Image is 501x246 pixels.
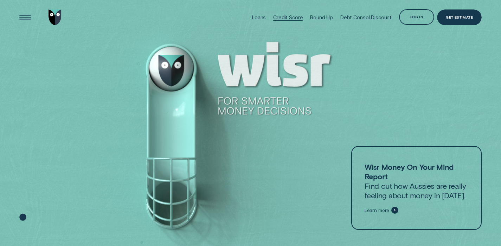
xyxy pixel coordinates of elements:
[399,9,434,25] button: Log in
[365,207,390,213] span: Learn more
[49,9,62,25] img: Wisr
[17,9,33,25] button: Open Menu
[437,9,482,25] a: Get Estimate
[273,14,303,20] div: Credit Score
[252,14,266,20] div: Loans
[365,162,469,200] p: Find out how Aussies are really feeling about money in [DATE].
[365,162,454,181] strong: Wisr Money On Your Mind Report
[351,146,482,230] a: Wisr Money On Your Mind ReportFind out how Aussies are really feeling about money in [DATE].Learn...
[310,14,333,20] div: Round Up
[340,14,392,20] div: Debt Consol Discount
